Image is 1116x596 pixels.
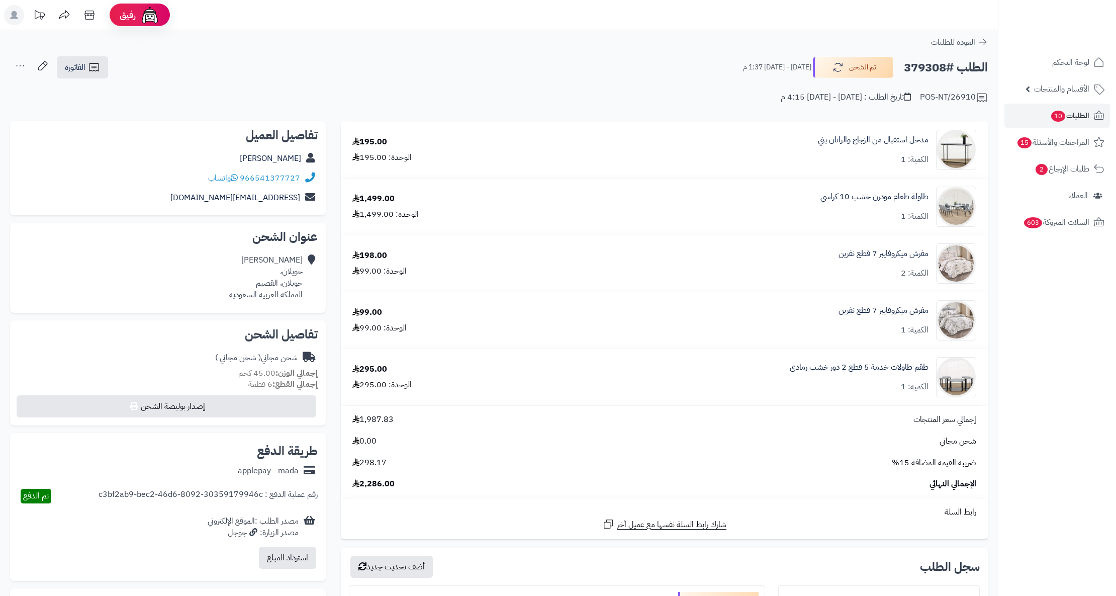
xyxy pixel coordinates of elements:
[208,516,299,539] div: مصدر الطلب :الموقع الإلكتروني
[904,57,988,78] h2: الطلب #379308
[790,362,928,373] a: طقم طاولات خدمة 5 قطع 2 دور خشب رمادي
[901,381,928,393] div: الكمية: 1
[1004,50,1110,74] a: لوحة التحكم
[937,357,976,397] img: 1754737495-1-90x90.jpg
[931,36,975,48] span: العودة للطلبات
[170,192,300,204] a: [EMAIL_ADDRESS][DOMAIN_NAME]
[1051,111,1066,122] span: 10
[352,414,394,425] span: 1,987.83
[27,5,52,28] a: تحديثات المنصة
[920,561,980,573] h3: سجل الطلب
[352,136,387,148] div: 195.00
[929,478,976,490] span: الإجمالي النهائي
[352,436,377,447] span: 0.00
[1004,157,1110,181] a: طلبات الإرجاع2
[272,378,318,390] strong: إجمالي القطع:
[1036,164,1048,176] span: 2
[275,367,318,379] strong: إجمالي الوزن:
[257,445,318,457] h2: طريقة الدفع
[240,172,300,184] a: 966541377727
[1017,137,1032,149] span: 15
[1052,55,1089,69] span: لوحة التحكم
[240,152,301,164] a: [PERSON_NAME]
[781,92,911,103] div: تاريخ الطلب : [DATE] - [DATE] 4:15 م
[99,489,318,503] div: رقم عملية الدفع : c3bf2ab9-bec2-46d6-8092-30359179946c
[238,367,318,379] small: 45.00 كجم
[1035,162,1089,176] span: طلبات الإرجاع
[937,187,976,227] img: 1752669954-1-90x90.jpg
[937,243,976,284] img: 1752908063-1-90x90.jpg
[940,436,976,447] span: شحن مجاني
[617,519,726,531] span: شارك رابط السلة نفسها مع عميل آخر
[1004,184,1110,208] a: العملاء
[839,248,928,260] a: مفرش ميكروفايبر 7 قطع نفرين
[18,129,318,141] h2: تفاصيل العميل
[931,36,988,48] a: العودة للطلبات
[352,322,407,334] div: الوحدة: 99.00
[57,56,108,78] a: الفاتورة
[1004,210,1110,234] a: السلات المتروكة603
[352,478,395,490] span: 2,286.00
[937,300,976,340] img: 1752908738-1-90x90.jpg
[352,209,419,220] div: الوحدة: 1,499.00
[839,305,928,316] a: مفرش ميكروفايبر 7 قطع نفرين
[352,266,407,277] div: الوحدة: 99.00
[215,352,298,364] div: شحن مجاني
[820,191,928,203] a: طاولة طعام مودرن خشب 10 كراسي
[901,268,928,279] div: الكمية: 2
[345,506,984,518] div: رابط السلة
[1024,217,1042,229] span: 603
[215,352,261,364] span: ( شحن مجاني )
[352,379,412,391] div: الوحدة: 295.00
[937,130,976,170] img: 1751870840-1-90x90.jpg
[892,457,976,469] span: ضريبة القيمة المضافة 15%
[259,547,316,569] button: استرداد المبلغ
[901,154,928,165] div: الكمية: 1
[1050,109,1089,123] span: الطلبات
[818,134,928,146] a: مدخل استقبال من الزجاج والراتان بني
[1048,22,1106,43] img: logo-2.png
[17,395,316,417] button: إصدار بوليصة الشحن
[248,378,318,390] small: 6 قطعة
[352,250,387,262] div: 198.00
[208,172,238,184] a: واتساب
[350,556,433,578] button: أضف تحديث جديد
[352,364,387,375] div: 295.00
[140,5,160,25] img: ai-face.png
[743,62,811,72] small: [DATE] - [DATE] 1:37 م
[352,152,412,163] div: الوحدة: 195.00
[813,57,893,78] button: تم الشحن
[352,307,382,318] div: 99.00
[23,490,49,502] span: تم الدفع
[18,231,318,243] h2: عنوان الشحن
[1023,215,1089,229] span: السلات المتروكة
[1004,104,1110,128] a: الطلبات10
[352,193,395,205] div: 1,499.00
[920,92,988,104] div: POS-NT/26910
[229,254,303,300] div: [PERSON_NAME] حويلان، حويلان، القصيم المملكة العربية السعودية
[913,414,976,425] span: إجمالي سعر المنتجات
[1016,135,1089,149] span: المراجعات والأسئلة
[901,211,928,222] div: الكمية: 1
[120,9,136,21] span: رفيق
[1034,82,1089,96] span: الأقسام والمنتجات
[208,527,299,539] div: مصدر الزيارة: جوجل
[65,61,85,73] span: الفاتورة
[602,518,726,531] a: شارك رابط السلة نفسها مع عميل آخر
[18,328,318,340] h2: تفاصيل الشحن
[1004,130,1110,154] a: المراجعات والأسئلة15
[352,457,387,469] span: 298.17
[238,465,299,477] div: applepay - mada
[1068,189,1088,203] span: العملاء
[901,324,928,336] div: الكمية: 1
